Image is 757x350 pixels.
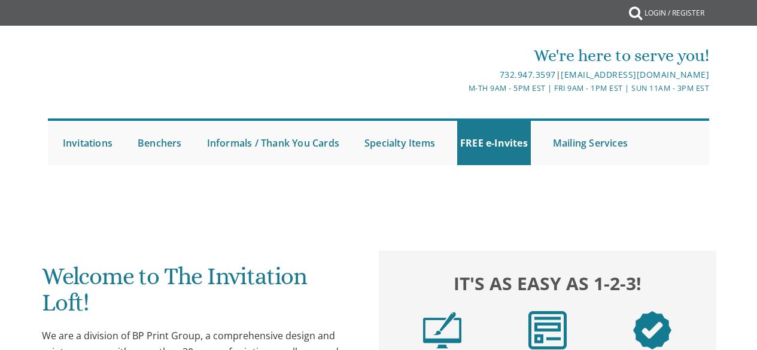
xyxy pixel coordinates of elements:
a: Mailing Services [550,121,631,165]
img: step1.png [423,311,461,349]
a: FREE e-Invites [457,121,531,165]
img: step3.png [633,311,671,349]
div: | [269,68,709,82]
h1: Welcome to The Invitation Loft! [42,263,357,325]
a: Specialty Items [361,121,438,165]
h2: It's as easy as 1-2-3! [390,270,705,296]
div: M-Th 9am - 5pm EST | Fri 9am - 1pm EST | Sun 11am - 3pm EST [269,82,709,95]
a: Benchers [135,121,185,165]
a: Informals / Thank You Cards [204,121,342,165]
img: step2.png [528,311,567,349]
a: Invitations [60,121,115,165]
a: [EMAIL_ADDRESS][DOMAIN_NAME] [561,69,709,80]
div: We're here to serve you! [269,44,709,68]
a: 732.947.3597 [500,69,556,80]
